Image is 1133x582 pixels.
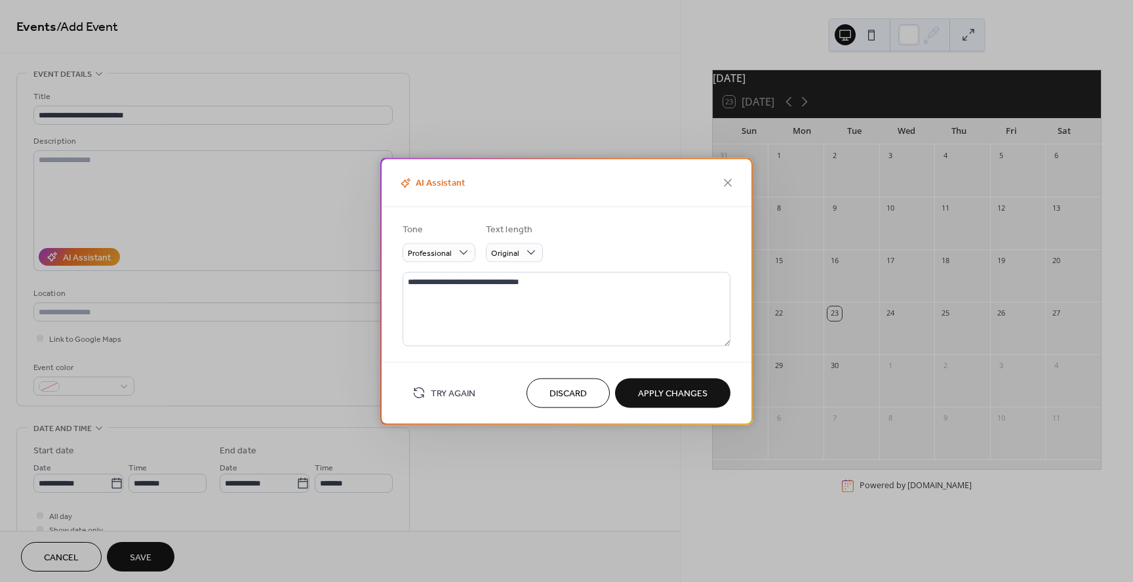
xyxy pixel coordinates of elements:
[638,387,707,401] span: Apply Changes
[403,222,473,236] div: Tone
[491,246,519,261] span: Original
[397,176,466,191] span: AI Assistant
[403,382,485,404] button: Try Again
[615,378,730,407] button: Apply Changes
[527,378,610,407] button: Discard
[431,387,475,401] span: Try Again
[486,222,540,236] div: Text length
[549,387,587,401] span: Discard
[408,246,452,261] span: Professional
